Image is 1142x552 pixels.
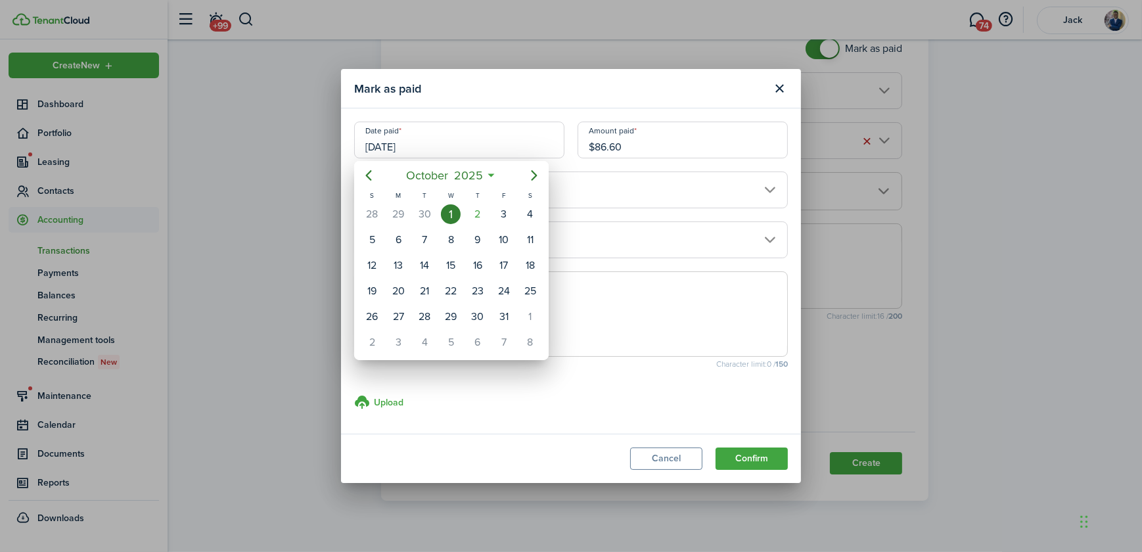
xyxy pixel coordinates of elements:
div: Thursday, October 30, 2025 [468,307,488,327]
div: Monday, October 20, 2025 [388,281,408,301]
div: Friday, November 7, 2025 [494,333,514,352]
div: Wednesday, November 5, 2025 [442,333,461,352]
div: W [438,190,465,201]
div: Tuesday, October 14, 2025 [415,256,434,275]
div: Sunday, October 5, 2025 [362,230,382,250]
div: S [517,190,543,201]
div: F [491,190,517,201]
div: Saturday, October 11, 2025 [520,230,540,250]
div: Sunday, November 2, 2025 [362,333,382,352]
div: Tuesday, September 30, 2025 [415,204,434,224]
div: Wednesday, October 1, 2025 [442,204,461,224]
div: Saturday, October 4, 2025 [520,204,540,224]
div: Friday, October 31, 2025 [494,307,514,327]
div: Saturday, October 25, 2025 [520,281,540,301]
div: Tuesday, November 4, 2025 [415,333,434,352]
div: M [385,190,411,201]
div: Saturday, November 1, 2025 [520,307,540,327]
div: Monday, September 29, 2025 [388,204,408,224]
div: Thursday, October 16, 2025 [468,256,488,275]
div: Wednesday, October 29, 2025 [442,307,461,327]
div: Saturday, November 8, 2025 [520,333,540,352]
div: Sunday, October 26, 2025 [362,307,382,327]
div: Wednesday, October 22, 2025 [442,281,461,301]
div: Thursday, November 6, 2025 [468,333,488,352]
span: October [403,164,451,187]
div: Friday, October 24, 2025 [494,281,514,301]
div: Sunday, October 19, 2025 [362,281,382,301]
div: Tuesday, October 7, 2025 [415,230,434,250]
mbsc-button: Next page [521,162,547,189]
div: Sunday, October 12, 2025 [362,256,382,275]
div: Wednesday, October 15, 2025 [442,256,461,275]
span: 2025 [451,164,486,187]
div: Friday, October 3, 2025 [494,204,514,224]
div: S [359,190,385,201]
div: Wednesday, October 8, 2025 [442,230,461,250]
mbsc-button: October2025 [398,164,491,187]
div: Thursday, October 9, 2025 [468,230,488,250]
div: T [411,190,438,201]
div: Tuesday, October 21, 2025 [415,281,434,301]
div: Monday, October 27, 2025 [388,307,408,327]
div: Friday, October 17, 2025 [494,256,514,275]
div: Saturday, October 18, 2025 [520,256,540,275]
div: Monday, November 3, 2025 [388,333,408,352]
div: Friday, October 10, 2025 [494,230,514,250]
div: Monday, October 13, 2025 [388,256,408,275]
div: Sunday, September 28, 2025 [362,204,382,224]
div: Tuesday, October 28, 2025 [415,307,434,327]
div: T [465,190,491,201]
div: Thursday, October 23, 2025 [468,281,488,301]
div: Monday, October 6, 2025 [388,230,408,250]
div: Today, Thursday, October 2, 2025 [468,204,488,224]
mbsc-button: Previous page [355,162,382,189]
